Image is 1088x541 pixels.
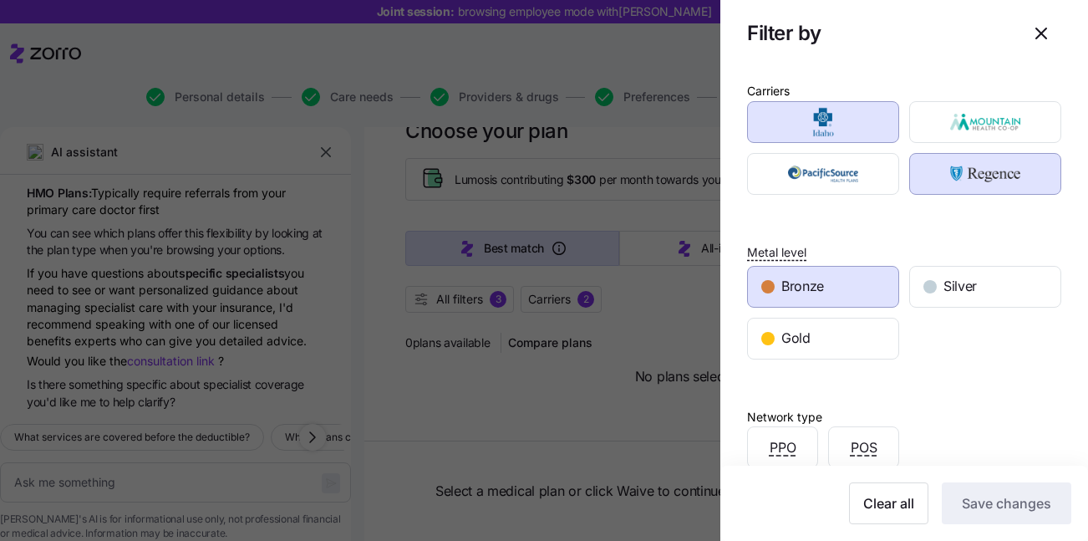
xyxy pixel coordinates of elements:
[762,105,885,139] img: BlueCross of Idaho
[851,437,877,458] span: POS
[962,493,1051,513] span: Save changes
[924,157,1047,191] img: Regence BlueShield of Idaho
[781,328,811,349] span: Gold
[924,105,1047,139] img: Mountain Health CO-OP
[747,20,1008,46] h1: Filter by
[747,244,806,261] span: Metal level
[849,482,928,524] button: Clear all
[747,408,822,426] div: Network type
[770,437,796,458] span: PPO
[863,493,914,513] span: Clear all
[747,82,790,100] div: Carriers
[943,276,977,297] span: Silver
[762,157,885,191] img: PacificSource Health Plans
[781,276,824,297] span: Bronze
[942,482,1071,524] button: Save changes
